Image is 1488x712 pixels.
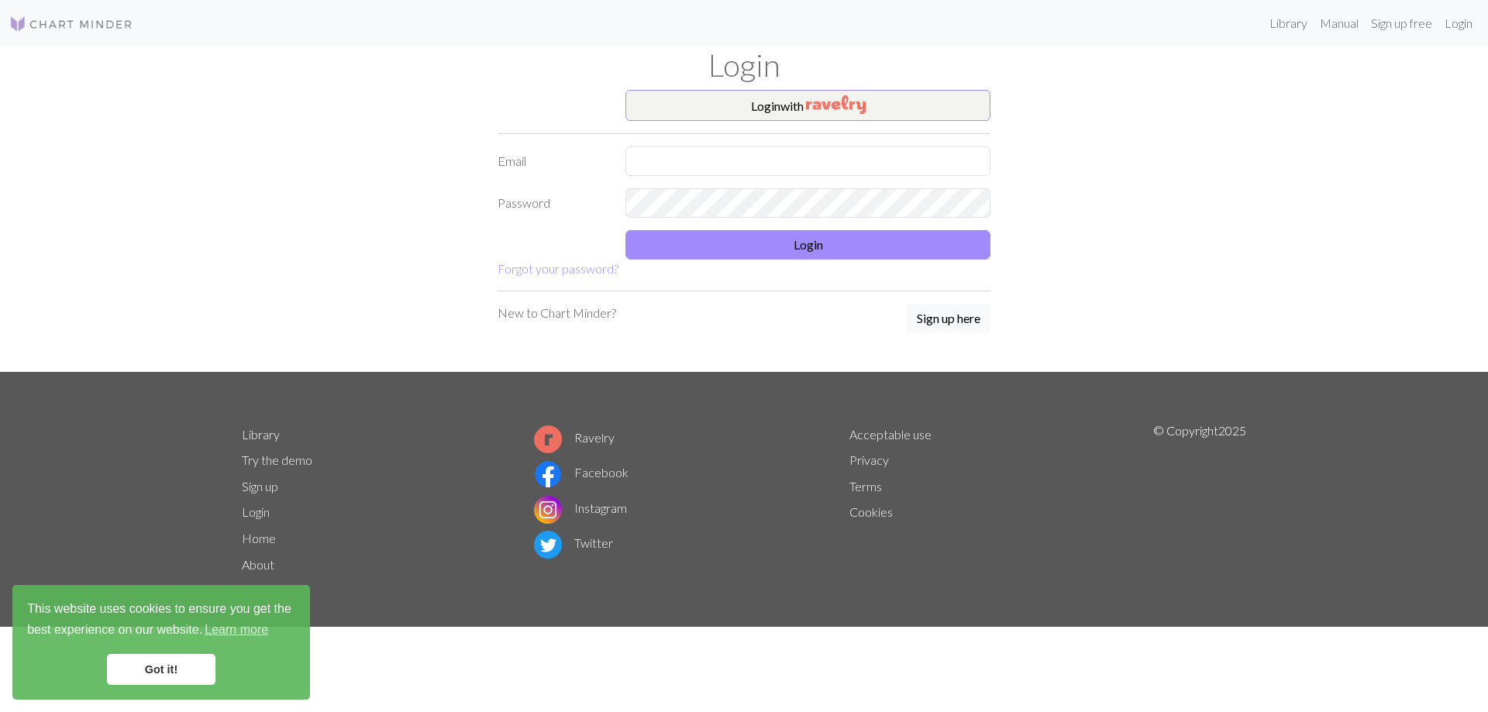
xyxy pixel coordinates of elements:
[1153,421,1246,578] p: © Copyright 2025
[232,46,1255,84] h1: Login
[1365,8,1438,39] a: Sign up free
[806,95,866,114] img: Ravelry
[242,452,312,467] a: Try the demo
[12,585,310,700] div: cookieconsent
[242,427,280,442] a: Library
[498,261,618,276] a: Forgot your password?
[534,500,627,515] a: Instagram
[534,460,562,488] img: Facebook logo
[27,600,295,641] span: This website uses cookies to ensure you get the best experience on our website.
[498,304,616,322] p: New to Chart Minder?
[534,535,613,550] a: Twitter
[1263,8,1314,39] a: Library
[907,304,990,333] button: Sign up here
[534,430,615,445] a: Ravelry
[849,427,932,442] a: Acceptable use
[625,230,990,260] button: Login
[488,146,616,176] label: Email
[625,90,990,121] button: Loginwith
[849,479,882,494] a: Terms
[107,654,215,685] a: dismiss cookie message
[242,479,278,494] a: Sign up
[202,618,270,641] a: learn more about cookies
[242,531,276,545] a: Home
[242,557,274,572] a: About
[242,504,270,519] a: Login
[534,496,562,524] img: Instagram logo
[488,188,616,218] label: Password
[534,531,562,559] img: Twitter logo
[849,452,889,467] a: Privacy
[849,504,893,519] a: Cookies
[534,425,562,453] img: Ravelry logo
[1314,8,1365,39] a: Manual
[907,304,990,335] a: Sign up here
[9,15,133,33] img: Logo
[534,465,629,480] a: Facebook
[1438,8,1479,39] a: Login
